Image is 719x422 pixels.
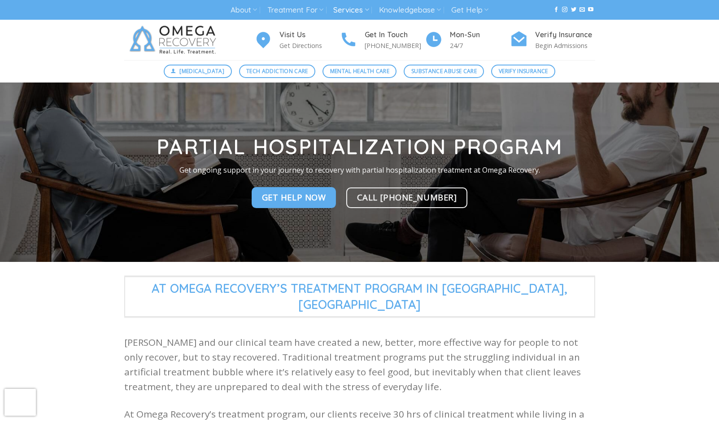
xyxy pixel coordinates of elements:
[279,40,340,51] p: Get Directions
[365,29,425,41] h4: Get In Touch
[510,29,595,51] a: Verify Insurance Begin Admissions
[365,40,425,51] p: [PHONE_NUMBER]
[262,191,326,204] span: Get Help Now
[553,7,559,13] a: Follow on Facebook
[346,187,468,208] a: Call [PHONE_NUMBER]
[379,2,441,18] a: Knowledgebase
[252,187,336,208] a: Get Help Now
[322,65,397,78] a: Mental Health Care
[124,276,595,317] span: At Omega Recovery’s Treatment Program in [GEOGRAPHIC_DATA],[GEOGRAPHIC_DATA]
[580,7,585,13] a: Send us an email
[118,165,602,176] p: Get ongoing support in your journey to recovery with partial hospitalization treatment at Omega R...
[499,67,548,75] span: Verify Insurance
[450,40,510,51] p: 24/7
[246,67,308,75] span: Tech Addiction Care
[451,2,488,18] a: Get Help
[491,65,555,78] a: Verify Insurance
[411,67,477,75] span: Substance Abuse Care
[124,20,225,60] img: Omega Recovery
[330,67,389,75] span: Mental Health Care
[340,29,425,51] a: Get In Touch [PHONE_NUMBER]
[231,2,257,18] a: About
[404,65,484,78] a: Substance Abuse Care
[254,29,340,51] a: Visit Us Get Directions
[157,134,562,160] strong: Partial Hospitalization Program
[333,2,369,18] a: Services
[179,67,224,75] span: [MEDICAL_DATA]
[450,29,510,41] h4: Mon-Sun
[124,335,595,395] p: [PERSON_NAME] and our clinical team have created a new, better, more effective way for people to ...
[267,2,323,18] a: Treatment For
[239,65,316,78] a: Tech Addiction Care
[571,7,576,13] a: Follow on Twitter
[535,29,595,41] h4: Verify Insurance
[562,7,567,13] a: Follow on Instagram
[357,191,457,204] span: Call [PHONE_NUMBER]
[588,7,593,13] a: Follow on YouTube
[164,65,232,78] a: [MEDICAL_DATA]
[535,40,595,51] p: Begin Admissions
[279,29,340,41] h4: Visit Us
